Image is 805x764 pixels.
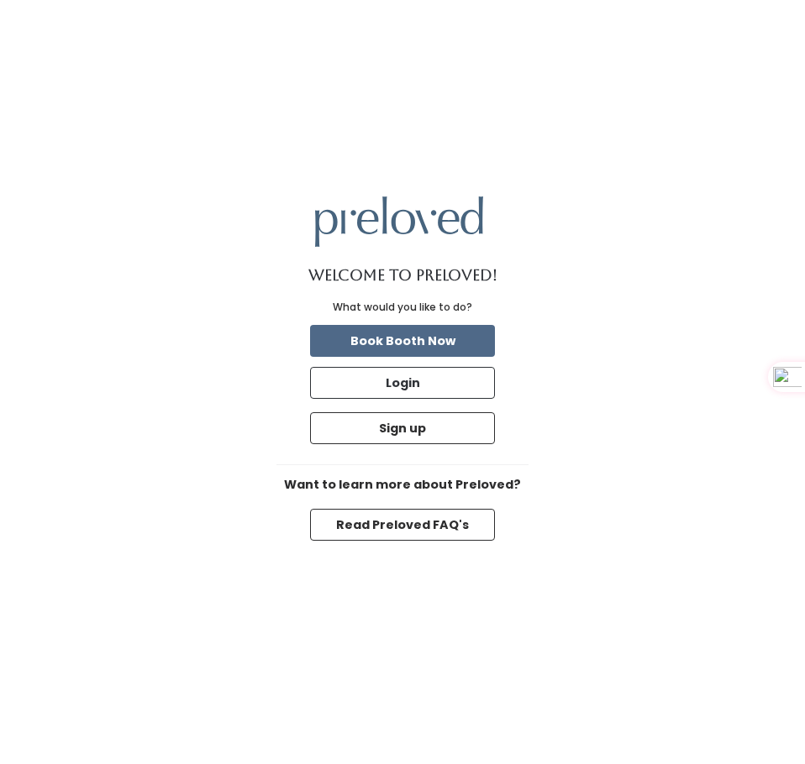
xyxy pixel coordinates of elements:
a: Sign up [307,409,498,447]
h1: Welcome to Preloved! [308,267,497,284]
button: Book Booth Now [310,325,495,357]
button: Sign up [310,412,495,444]
button: Read Preloved FAQ's [310,509,495,541]
div: What would you like to do? [333,300,472,315]
h6: Want to learn more about Preloved? [276,479,529,492]
a: Login [307,364,498,402]
button: Login [310,367,495,399]
img: preloved logo [315,196,483,246]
